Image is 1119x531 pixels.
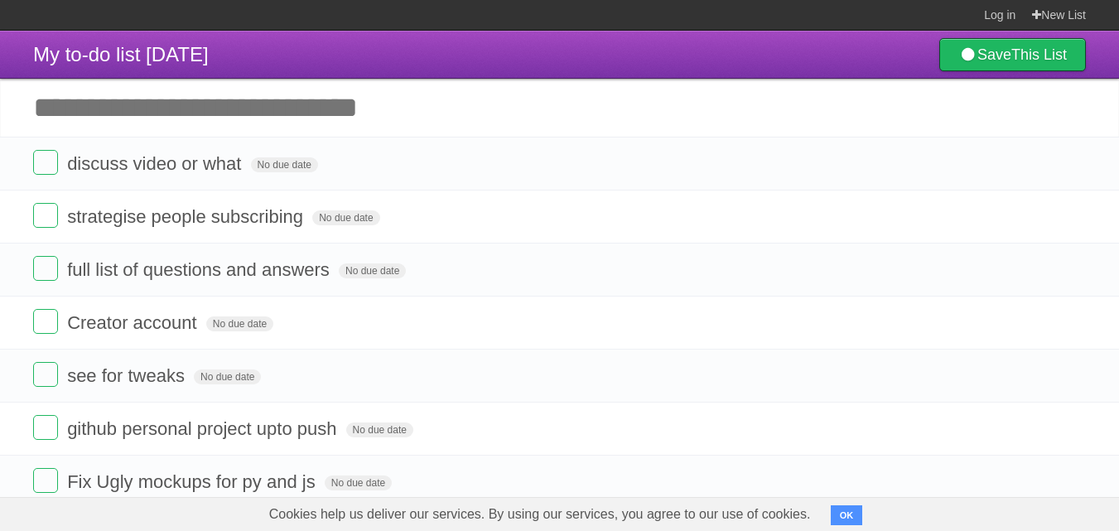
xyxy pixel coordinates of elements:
[325,475,392,490] span: No due date
[253,498,827,531] span: Cookies help us deliver our services. By using our services, you agree to our use of cookies.
[33,415,58,440] label: Done
[67,259,334,280] span: full list of questions and answers
[33,43,209,65] span: My to-do list [DATE]
[33,256,58,281] label: Done
[33,150,58,175] label: Done
[194,369,261,384] span: No due date
[67,153,245,174] span: discuss video or what
[67,312,201,333] span: Creator account
[251,157,318,172] span: No due date
[346,422,413,437] span: No due date
[312,210,379,225] span: No due date
[67,206,307,227] span: strategise people subscribing
[206,316,273,331] span: No due date
[67,365,189,386] span: see for tweaks
[33,309,58,334] label: Done
[33,468,58,493] label: Done
[67,471,320,492] span: Fix Ugly mockups for py and js
[939,38,1086,71] a: SaveThis List
[33,362,58,387] label: Done
[1011,46,1067,63] b: This List
[67,418,340,439] span: github personal project upto push
[33,203,58,228] label: Done
[339,263,406,278] span: No due date
[831,505,863,525] button: OK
